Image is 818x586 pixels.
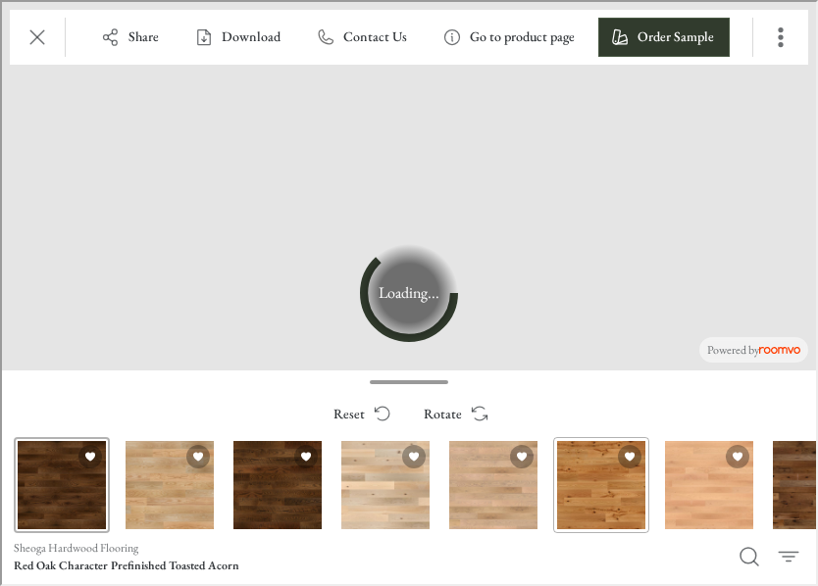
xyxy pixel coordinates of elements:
p: Powered by [705,339,798,357]
button: Add Red Oak Clear Prefinished Natural to favorites [184,443,208,466]
p: Contact Us [341,25,405,45]
p: Go to product page [468,25,573,45]
img: roomvo_wordmark.svg [757,345,798,352]
p: Share [127,25,157,45]
div: Loading... [358,242,456,340]
div: Red Oak Character Prefinished Nutmeg [443,435,539,531]
button: Add Red Oak Character Prefinished Toasted Acorn to favorites [77,443,100,466]
button: Add Red Oak Character Prefinished Nutmeg to favorites [508,443,532,466]
p: Download [220,25,279,45]
button: More actions [759,16,798,55]
div: Red Oak Character Unfinished [335,435,432,531]
button: Contact Us [302,16,421,55]
div: Red Oak Character Prefinished Natural [551,435,647,531]
button: Search products [728,535,767,574]
button: Order Sample [596,16,728,55]
div: Red Oak Clear Prefinished Natural [120,435,216,531]
button: Show details for Red Oak Character Prefinished Toasted Acorn [8,536,720,573]
p: Sheoga Hardwood Flooring [12,537,136,555]
div: Cherry Clear Prefinished Silk [659,435,755,531]
div: The visualizer is powered by Roomvo. [705,339,798,357]
div: Red Oak Character Prefinished Toasted Acorn [12,435,108,531]
button: Rotate Surface [406,392,499,431]
button: Download [180,16,294,55]
p: Order Sample [636,25,712,45]
button: Share [87,16,173,55]
button: Reset product [316,392,402,431]
button: Add Red Oak Character Unfinished to favorites [400,443,424,466]
div: Red Oak Character Prefinished Cattail with Saw Cut Texture [228,435,324,531]
button: Exit [16,16,55,55]
button: Add Red Oak Character Prefinished Natural to favorites [616,443,639,466]
h6: Red Oak Character Prefinished Toasted Acorn [12,555,714,572]
button: Go to product page [429,16,588,55]
button: Add Cherry Clear Prefinished Silk to favorites [724,443,747,466]
button: Filter products [767,535,806,574]
button: Add Red Oak Character Prefinished Cattail with Saw Cut Texture to favorites [292,443,316,466]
